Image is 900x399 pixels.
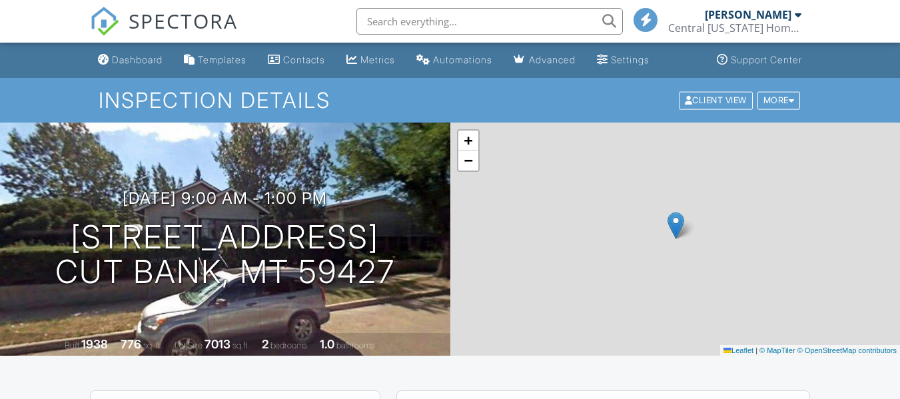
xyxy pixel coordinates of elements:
[341,48,400,73] a: Metrics
[90,18,238,46] a: SPECTORA
[121,337,141,351] div: 776
[93,48,168,73] a: Dashboard
[112,54,163,65] div: Dashboard
[81,337,108,351] div: 1938
[711,48,807,73] a: Support Center
[529,54,576,65] div: Advanced
[129,7,238,35] span: SPECTORA
[198,54,246,65] div: Templates
[65,340,79,350] span: Built
[143,340,162,350] span: sq. ft.
[283,54,325,65] div: Contacts
[270,340,307,350] span: bedrooms
[592,48,655,73] a: Settings
[464,152,472,169] span: −
[99,89,801,112] h1: Inspection Details
[232,340,249,350] span: sq.ft.
[411,48,498,73] a: Automations (Basic)
[262,48,330,73] a: Contacts
[205,337,230,351] div: 7013
[723,346,753,354] a: Leaflet
[336,340,374,350] span: bathrooms
[262,337,268,351] div: 2
[458,151,478,171] a: Zoom out
[179,48,252,73] a: Templates
[360,54,395,65] div: Metrics
[759,346,795,354] a: © MapTiler
[611,54,650,65] div: Settings
[356,8,623,35] input: Search everything...
[731,54,802,65] div: Support Center
[55,220,395,290] h1: [STREET_ADDRESS] Cut Bank, MT 59427
[679,91,753,109] div: Client View
[320,337,334,351] div: 1.0
[175,340,203,350] span: Lot Size
[755,346,757,354] span: |
[705,8,791,21] div: [PERSON_NAME]
[508,48,581,73] a: Advanced
[668,21,801,35] div: Central Montana Home Inspections
[668,212,684,239] img: Marker
[458,131,478,151] a: Zoom in
[433,54,492,65] div: Automations
[123,189,327,207] h3: [DATE] 9:00 am - 1:00 pm
[464,132,472,149] span: +
[797,346,897,354] a: © OpenStreetMap contributors
[677,95,756,105] a: Client View
[757,91,801,109] div: More
[90,7,119,36] img: The Best Home Inspection Software - Spectora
